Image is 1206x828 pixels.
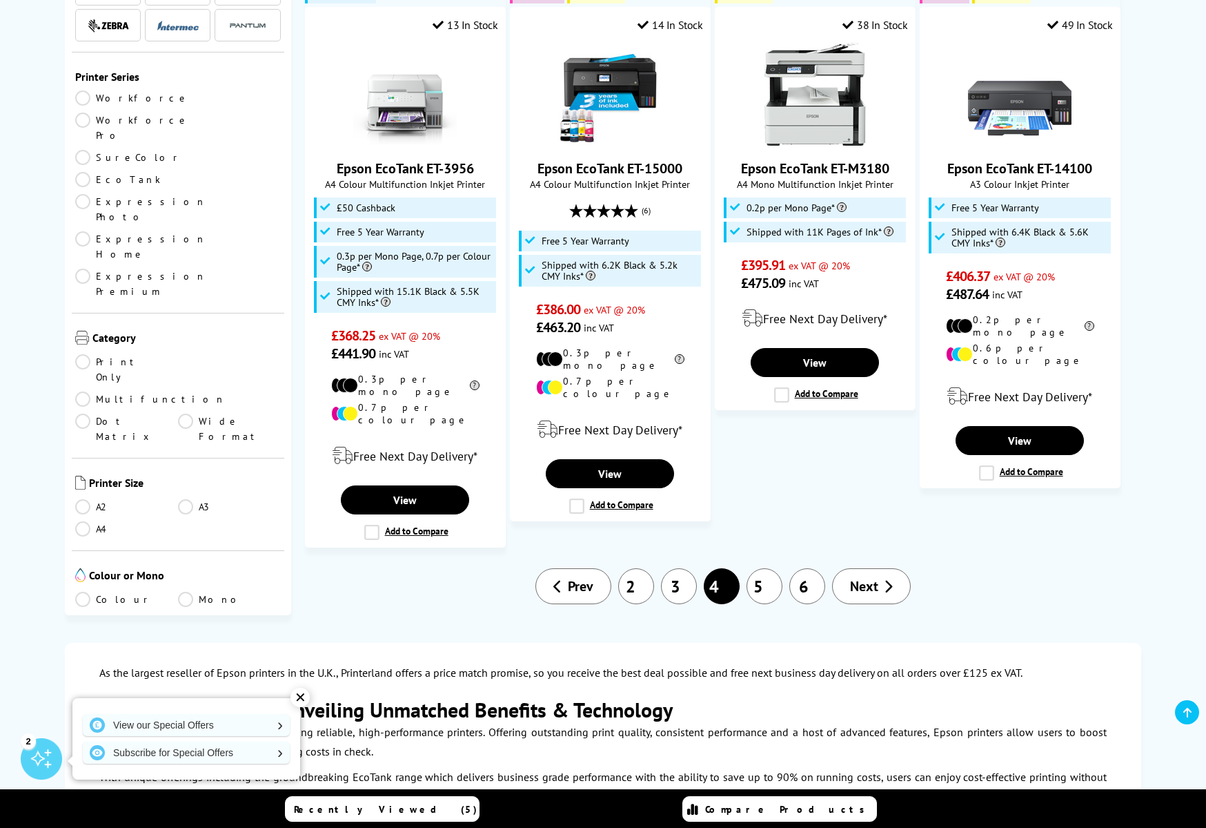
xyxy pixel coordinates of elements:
[433,18,497,32] div: 13 In Stock
[832,568,911,604] a: Next
[92,331,281,347] span: Category
[568,577,593,595] span: Prev
[968,42,1071,146] img: Epson EcoTank ET-14100
[75,172,178,187] a: EcoTank
[178,592,281,607] a: Mono
[178,499,281,514] a: A3
[517,410,703,449] div: modal_delivery
[747,227,893,238] span: Shipped with 11K Pages of Ink*
[842,18,907,32] div: 38 In Stock
[747,568,782,604] a: 5
[21,733,36,749] div: 2
[331,327,376,345] span: £368.25
[353,135,457,148] a: Epson EcoTank ET-3956
[722,299,908,338] div: modal_delivery
[535,568,611,604] a: Prev
[364,525,448,540] label: Add to Compare
[722,177,908,191] span: A4 Mono Multifunction Inkjet Printer
[763,42,867,146] img: Epson EcoTank ET-M3180
[337,286,493,308] span: Shipped with 15.1K Black & 5.5K CMY Inks*
[331,345,376,363] span: £441.90
[536,375,684,400] li: 0.7p per colour page
[88,19,129,32] img: Zebra
[946,285,989,303] span: £487.64
[946,267,991,285] span: £406.37
[558,135,662,148] a: Epson EcoTank ET-15000
[994,270,1055,283] span: ex VAT @ 20%
[99,768,1107,805] p: With unique offerings including the groundbreaking EcoTank range which delivers business grade pe...
[946,314,1094,338] li: 0.2p per mono page
[992,288,1022,301] span: inc VAT
[927,177,1113,191] span: A3 Colour Inkjet Printer
[542,260,698,282] span: Shipped with 6.2K Black & 5.2k CMY Inks*
[157,17,199,34] a: Intermec
[337,160,474,177] a: Epson EcoTank ET-3956
[83,714,290,736] a: View our Special Offers
[178,414,281,444] a: Wide Format
[313,436,498,475] div: modal_delivery
[951,202,1039,213] span: Free 5 Year Warranty
[75,476,86,490] img: Printer Size
[75,354,178,385] a: Print Only
[75,150,183,165] a: SureColor
[661,568,697,604] a: 3
[850,577,878,595] span: Next
[705,803,872,816] span: Compare Products
[75,269,206,299] a: Expression Premium
[747,202,847,213] span: 0.2p per Mono Page*
[789,568,825,604] a: 6
[227,17,268,34] img: Pantum
[741,256,786,274] span: £395.91
[789,259,850,272] span: ex VAT @ 20%
[337,202,395,213] span: £50 Cashback
[89,476,281,492] span: Printer Size
[294,803,477,816] span: Recently Viewed (5)
[751,348,879,377] a: View
[584,321,614,334] span: inc VAT
[99,723,1107,760] p: Epson have built a reputation for producing reliable, high-performance printers. Offering outstan...
[75,568,86,582] img: Colour or Mono
[75,521,178,537] a: A4
[558,42,662,146] img: Epson EcoTank ET-15000
[979,465,1063,481] label: Add to Compare
[517,177,703,191] span: A4 Colour Multifunction Inkjet Printer
[642,198,651,224] span: (6)
[584,303,645,316] span: ex VAT @ 20%
[763,135,867,148] a: Epson EcoTank ET-M3180
[75,113,190,143] a: Workforce Pro
[637,18,702,32] div: 14 In Stock
[99,664,1107,682] p: As the largest reseller of Epson printers in the U.K., Printerland offers a price match promise, ...
[75,194,206,224] a: Expression Photo
[353,42,457,146] img: Epson EcoTank ET-3956
[537,160,682,177] a: Epson EcoTank ET-15000
[536,318,581,336] span: £463.20
[75,331,89,345] img: Category
[157,21,199,30] img: Intermec
[75,231,206,262] a: Expression Home
[951,227,1107,249] span: Shipped with 6.4K Black & 5.6K CMY Inks*
[337,251,493,273] span: 0.3p per Mono Page, 0.7p per Colour Page*
[99,696,1107,723] h2: Why Choose Epson? Unveiling Unmatched Benefits & Technology
[927,377,1113,416] div: modal_delivery
[789,277,819,290] span: inc VAT
[946,342,1094,367] li: 0.6p per colour page
[89,568,281,585] span: Colour or Mono
[379,329,440,343] span: ex VAT @ 20%
[75,90,190,106] a: Workforce
[337,227,424,238] span: Free 5 Year Warranty
[968,135,1071,148] a: Epson EcoTank ET-14100
[75,592,178,607] a: Colour
[75,392,226,407] a: Multifunction
[379,347,409,360] span: inc VAT
[741,274,786,292] span: £475.09
[75,414,178,444] a: Dot Matrix
[546,459,674,488] a: View
[341,485,469,514] a: View
[569,499,653,514] label: Add to Compare
[313,177,498,191] span: A4 Colour Multifunction Inkjet Printer
[285,796,480,822] a: Recently Viewed (5)
[618,568,654,604] a: 2
[536,300,581,318] span: £386.00
[331,401,480,426] li: 0.7p per colour page
[1047,18,1112,32] div: 49 In Stock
